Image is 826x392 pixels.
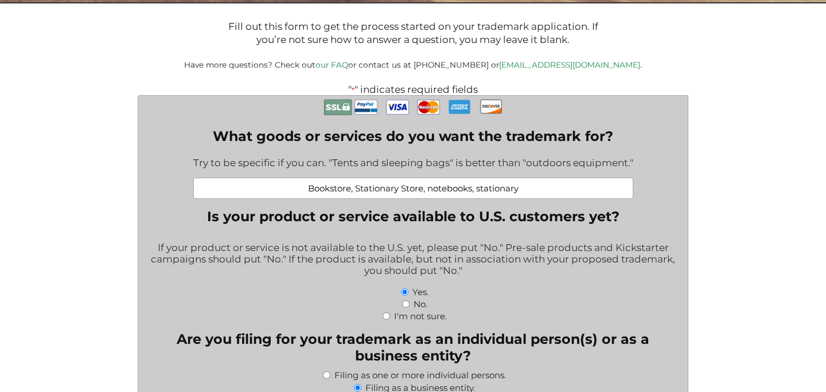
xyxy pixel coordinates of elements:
[417,96,440,119] img: MasterCard
[334,370,506,381] label: Filing as one or more individual persons.
[414,299,427,309] label: No.
[147,331,679,364] legend: Are you filing for your trademark as an individual person(s) or as a business entity?
[184,60,642,69] small: Have more questions? Check out or contact us at [PHONE_NUMBER] or .
[315,60,348,69] a: our FAQ
[394,311,447,322] label: I'm not sure.
[480,96,502,117] img: Discover
[207,208,619,225] legend: Is your product or service available to U.S. customers yet?
[448,96,471,118] img: AmEx
[107,84,719,95] p: " " indicates required fields
[193,150,633,178] div: Try to be specific if you can. "Tents and sleeping bags" is better than "outdoors equipment."
[324,96,352,119] img: Secure Payment with SSL
[386,96,409,119] img: Visa
[193,178,633,199] input: Examples: Pet leashes; Healthcare consulting; Web-based accounting software
[412,287,428,297] label: Yes.
[193,128,633,144] label: What goods or services do you want the trademark for?
[354,96,377,119] img: PayPal
[499,60,640,69] a: [EMAIL_ADDRESS][DOMAIN_NAME]
[215,20,611,47] p: Fill out this form to get the process started on your trademark application. If you’re not sure h...
[147,234,679,285] div: If your product or service is not available to the U.S. yet, please put "No." Pre-sale products a...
